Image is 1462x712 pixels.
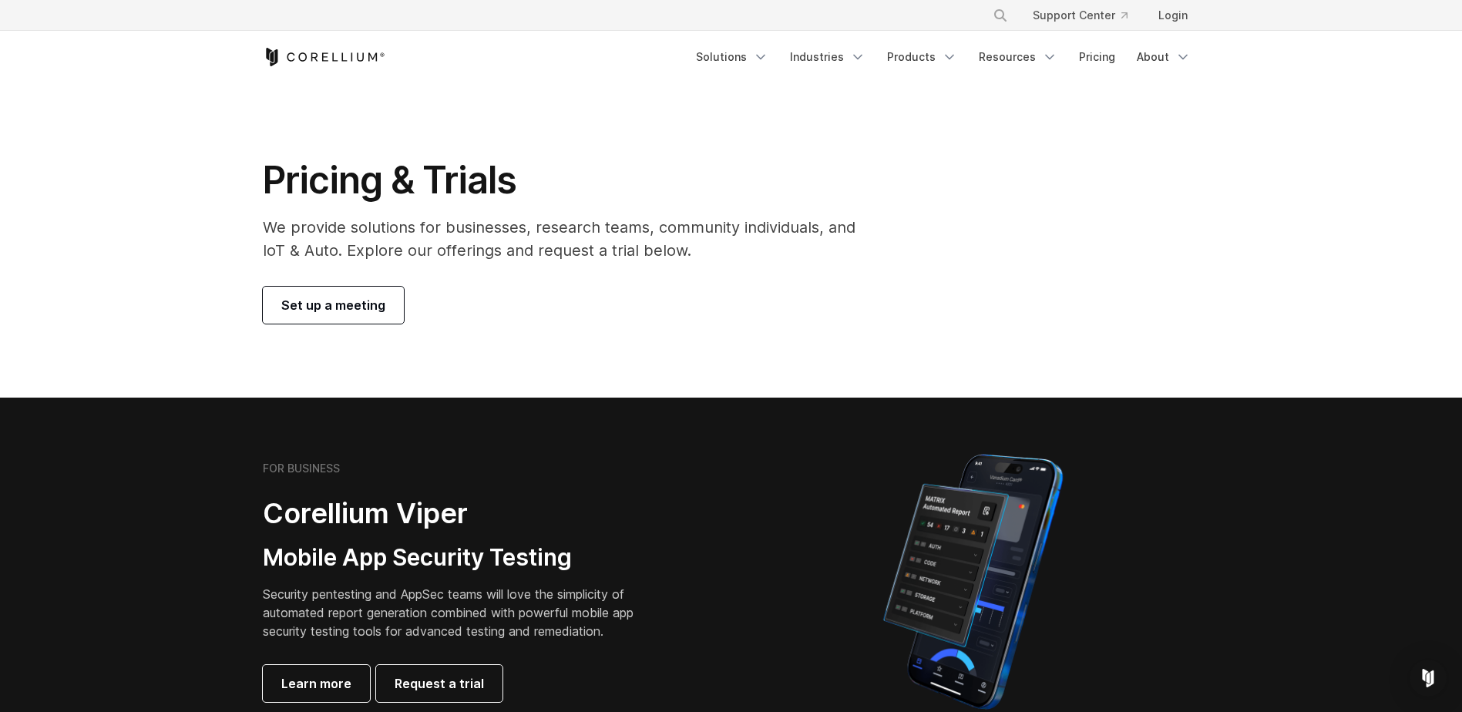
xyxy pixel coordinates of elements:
a: Pricing [1070,43,1124,71]
span: Learn more [281,674,351,693]
p: Security pentesting and AppSec teams will love the simplicity of automated report generation comb... [263,585,657,640]
button: Search [986,2,1014,29]
a: Support Center [1020,2,1140,29]
a: Solutions [687,43,778,71]
a: Industries [781,43,875,71]
h1: Pricing & Trials [263,157,877,203]
span: Set up a meeting [281,296,385,314]
h3: Mobile App Security Testing [263,543,657,573]
a: Products [878,43,966,71]
a: Login [1146,2,1200,29]
p: We provide solutions for businesses, research teams, community individuals, and IoT & Auto. Explo... [263,216,877,262]
a: Learn more [263,665,370,702]
div: Navigation Menu [687,43,1200,71]
a: Corellium Home [263,48,385,66]
a: Resources [970,43,1067,71]
h6: FOR BUSINESS [263,462,340,475]
a: Set up a meeting [263,287,404,324]
span: Request a trial [395,674,484,693]
a: About [1128,43,1200,71]
a: Request a trial [376,665,502,702]
div: Open Intercom Messenger [1410,660,1447,697]
h2: Corellium Viper [263,496,657,531]
div: Navigation Menu [974,2,1200,29]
